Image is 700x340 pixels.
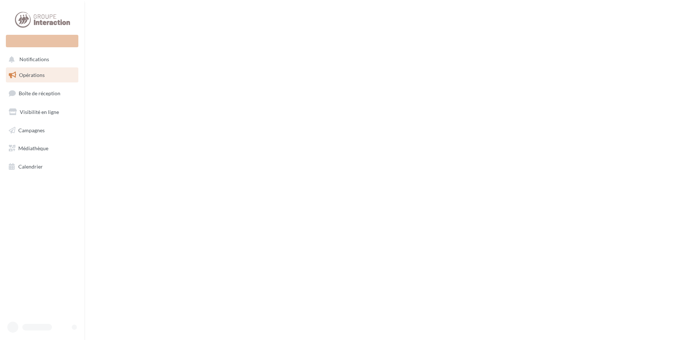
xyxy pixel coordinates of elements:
[6,35,78,47] div: Nouvelle campagne
[19,56,49,63] span: Notifications
[4,67,80,83] a: Opérations
[19,72,45,78] span: Opérations
[19,90,60,96] span: Boîte de réception
[4,141,80,156] a: Médiathèque
[4,159,80,174] a: Calendrier
[4,85,80,101] a: Boîte de réception
[4,104,80,120] a: Visibilité en ligne
[18,145,48,151] span: Médiathèque
[18,163,43,170] span: Calendrier
[18,127,45,133] span: Campagnes
[20,109,59,115] span: Visibilité en ligne
[4,123,80,138] a: Campagnes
